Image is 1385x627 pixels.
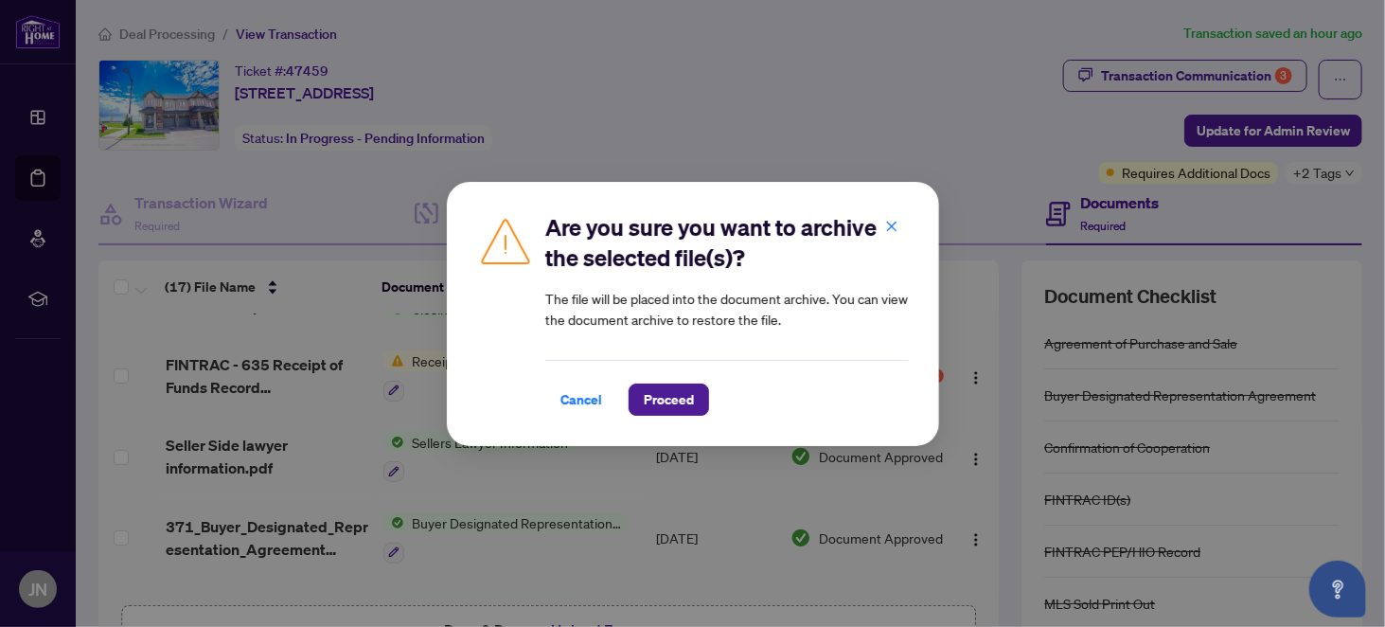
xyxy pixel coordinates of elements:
[545,384,617,416] button: Cancel
[629,384,709,416] button: Proceed
[545,212,909,273] h2: Are you sure you want to archive the selected file(s)?
[885,219,898,232] span: close
[477,212,534,269] img: Caution Icon
[545,288,909,330] article: The file will be placed into the document archive. You can view the document archive to restore t...
[644,385,694,415] span: Proceed
[560,385,602,415] span: Cancel
[1309,561,1366,618] button: Open asap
